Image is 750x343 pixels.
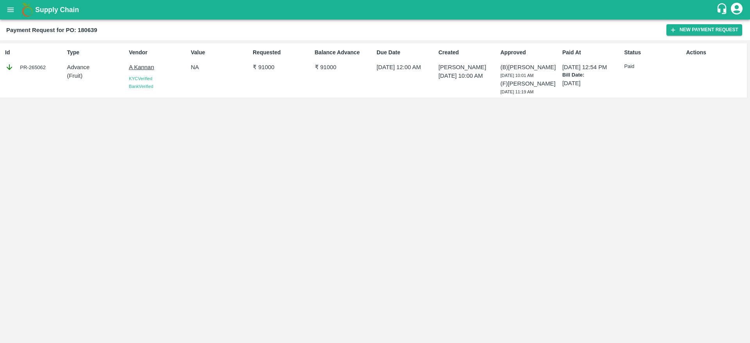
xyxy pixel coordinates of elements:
[624,63,683,70] p: Paid
[20,2,35,18] img: logo
[129,63,187,71] p: A Kannan
[500,89,534,94] span: [DATE] 11:19 AM
[439,48,497,57] p: Created
[191,48,250,57] p: Value
[67,48,126,57] p: Type
[67,63,126,71] p: Advance
[315,63,373,71] p: ₹ 91000
[129,84,153,89] span: Bank Verified
[666,24,742,36] button: New Payment Request
[377,48,435,57] p: Due Date
[5,63,64,71] div: PR-265062
[35,6,79,14] b: Supply Chain
[500,48,559,57] p: Approved
[500,63,559,71] p: (B) [PERSON_NAME]
[315,48,373,57] p: Balance Advance
[562,48,621,57] p: Paid At
[67,71,126,80] p: ( Fruit )
[129,76,152,81] span: KYC Verified
[35,4,716,15] a: Supply Chain
[562,79,621,88] p: [DATE]
[377,63,435,71] p: [DATE] 12:00 AM
[253,48,311,57] p: Requested
[439,71,497,80] p: [DATE] 10:00 AM
[500,79,559,88] p: (F) [PERSON_NAME]
[253,63,311,71] p: ₹ 91000
[5,48,64,57] p: Id
[716,3,730,17] div: customer-support
[686,48,745,57] p: Actions
[191,63,250,71] p: NA
[2,1,20,19] button: open drawer
[439,63,497,71] p: [PERSON_NAME]
[562,63,621,71] p: [DATE] 12:54 PM
[562,71,621,79] p: Bill Date:
[624,48,683,57] p: Status
[6,27,97,33] b: Payment Request for PO: 180639
[129,48,187,57] p: Vendor
[500,73,534,78] span: [DATE] 10:01 AM
[730,2,744,18] div: account of current user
